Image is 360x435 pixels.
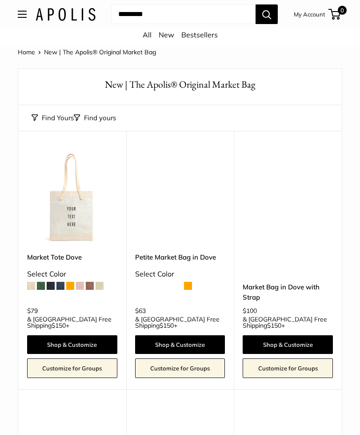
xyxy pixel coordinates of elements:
[74,112,116,124] button: Filter collection
[111,4,256,24] input: Search...
[18,46,156,58] nav: Breadcrumb
[243,307,257,315] span: $100
[135,268,225,281] div: Select Color
[44,48,156,56] span: New | The Apolis® Original Market Bag
[27,268,117,281] div: Select Color
[338,6,347,15] span: 0
[18,48,35,56] a: Home
[27,335,117,354] a: Shop & Customize
[52,321,66,329] span: $150
[256,4,278,24] button: Search
[159,30,174,39] a: New
[27,316,117,329] span: & [GEOGRAPHIC_DATA] Free Shipping +
[135,358,225,378] a: Customize for Groups
[143,30,152,39] a: All
[243,358,333,378] a: Customize for Groups
[27,252,117,262] a: Market Tote Dove
[36,8,96,21] img: Apolis
[18,11,27,18] button: Open menu
[243,316,333,329] span: & [GEOGRAPHIC_DATA] Free Shipping +
[160,321,174,329] span: $150
[32,77,328,91] h1: New | The Apolis® Original Market Bag
[243,153,333,244] a: Market Bag in Dove with StrapMarket Bag in Dove with Strap
[267,321,281,329] span: $150
[329,9,340,20] a: 0
[27,307,38,315] span: $79
[135,252,225,262] a: Petite Market Bag in Dove
[32,112,74,124] button: Find Yours
[135,335,225,354] a: Shop & Customize
[27,153,117,244] img: Market Tote Dove
[294,9,325,20] a: My Account
[135,316,225,329] span: & [GEOGRAPHIC_DATA] Free Shipping +
[27,153,117,244] a: Market Tote DoveMarket Tote Dove
[243,282,333,303] a: Market Bag in Dove with Strap
[135,153,225,244] a: Petite Market Bag in DovePetite Market Bag in Dove
[135,307,146,315] span: $63
[243,335,333,354] a: Shop & Customize
[181,30,218,39] a: Bestsellers
[27,358,117,378] a: Customize for Groups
